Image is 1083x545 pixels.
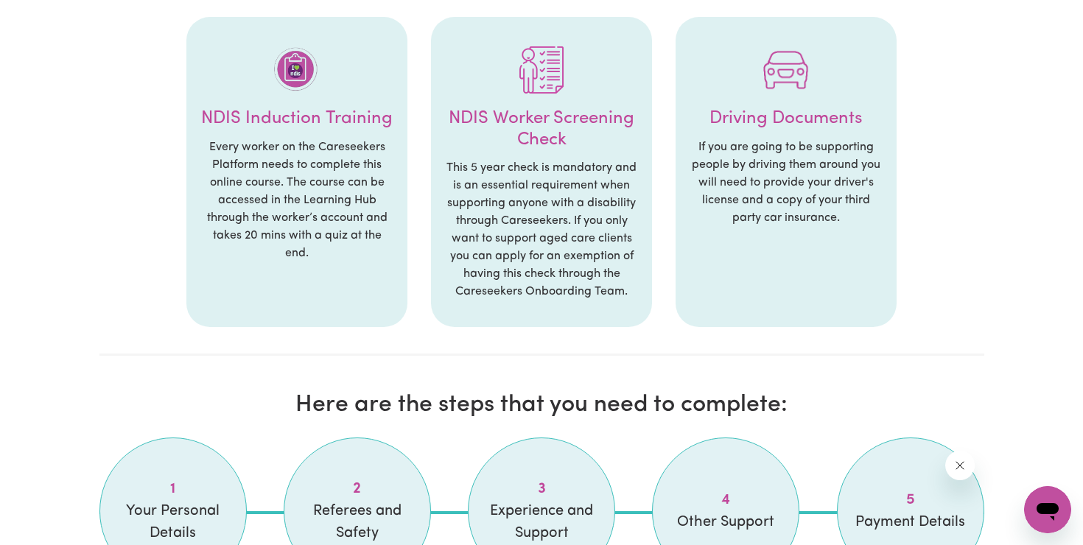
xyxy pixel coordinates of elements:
[118,500,228,544] span: Your Personal Details
[670,511,781,533] span: Other Support
[302,500,413,544] span: Referees and Safety
[486,478,597,500] span: Step 3
[690,138,882,227] p: If you are going to be supporting people by driving them around you will need to provide your dri...
[9,10,89,22] span: Need any help?
[201,138,393,262] p: Every worker on the Careseekers Platform needs to complete this online course. The course can be ...
[118,478,228,500] span: Step 1
[302,478,413,500] span: Step 2
[1024,486,1071,533] iframe: Button to launch messaging window
[446,159,637,300] p: This 5 year check is mandatory and is an essential requirement when supporting anyone with a disa...
[201,108,393,130] h4: NDIS Induction Training
[690,108,882,130] h4: Driving Documents
[855,489,966,511] span: Step 5
[99,391,984,419] h2: Here are the steps that you need to complete:
[945,451,975,480] iframe: Close message
[486,500,597,544] span: Experience and Support
[446,108,637,151] h4: NDIS Worker Screening Check
[855,511,966,533] span: Payment Details
[670,489,781,511] span: Step 4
